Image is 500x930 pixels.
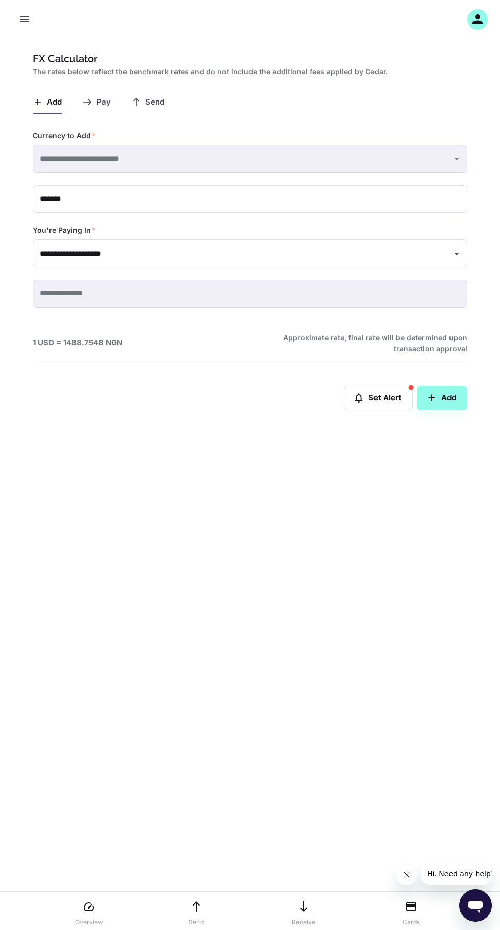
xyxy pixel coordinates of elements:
span: Send [145,97,164,107]
p: Receive [292,918,315,927]
p: Overview [75,918,103,927]
button: Set Alert [344,386,413,410]
a: Overview [70,895,107,927]
label: Currency to Add [33,131,96,141]
iframe: Message from company [421,863,492,885]
h2: The rates below reflect the benchmark rates and do not include the additional fees applied by Cedar. [33,66,463,78]
h6: Approximate rate, final rate will be determined upon transaction approval [272,332,467,355]
a: Receive [285,895,322,927]
h1: FX Calculator [33,51,463,66]
span: Hi. Need any help? [6,7,73,15]
span: Add [47,97,62,107]
a: Send [178,895,215,927]
iframe: Button to launch messaging window [459,889,492,922]
p: Send [189,918,204,927]
iframe: Close message [396,865,417,885]
p: Cards [403,918,420,927]
button: Add [417,386,467,410]
button: Open [449,246,464,261]
a: Cards [393,895,430,927]
span: Pay [96,97,111,107]
h6: 1 USD = 1488.7548 NGN [33,337,122,349]
label: You're Paying In [33,225,96,235]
